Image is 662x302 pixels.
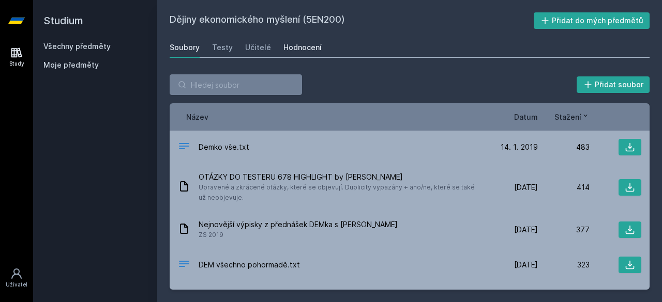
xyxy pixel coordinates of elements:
span: Stažení [554,112,581,122]
span: [DATE] [514,260,538,270]
span: Demko vše.txt [199,142,249,152]
span: Moje předměty [43,60,99,70]
a: Hodnocení [283,37,322,58]
span: 14. 1. 2019 [501,142,538,152]
div: 483 [538,142,590,152]
div: Uživatel [6,281,27,289]
a: Study [2,41,31,73]
span: [DATE] [514,182,538,193]
div: 323 [538,260,590,270]
span: OTÁZKY DO TESTERU 678 HIGHLIGHT by [PERSON_NAME] [199,172,482,182]
span: Nejnovější výpisky z přednášek DEMka s [PERSON_NAME] [199,219,398,230]
a: Testy [212,37,233,58]
div: 414 [538,182,590,193]
div: Hodnocení [283,42,322,53]
div: Testy [212,42,233,53]
button: Datum [514,112,538,122]
div: 377 [538,225,590,235]
span: DEM všechno pohormadě.txt [199,260,300,270]
a: Uživatel [2,262,31,294]
input: Hledej soubor [170,74,302,95]
div: TXT [178,140,190,155]
div: Učitelé [245,42,271,53]
h2: Dějiny ekonomického myšlení (5EN200) [170,12,534,29]
button: Stažení [554,112,590,122]
span: ZS 2019 [199,230,398,240]
span: Upravené a zkrácené otázky, které se objevují. Duplicity vypazány + ano/ne, které se také už neob... [199,182,482,203]
a: Soubory [170,37,200,58]
a: Všechny předměty [43,42,111,51]
a: Učitelé [245,37,271,58]
div: Soubory [170,42,200,53]
button: Přidat soubor [577,76,650,93]
div: Study [9,60,24,68]
div: TXT [178,258,190,273]
span: [DATE] [514,225,538,235]
button: Přidat do mých předmětů [534,12,650,29]
button: Název [186,112,208,122]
